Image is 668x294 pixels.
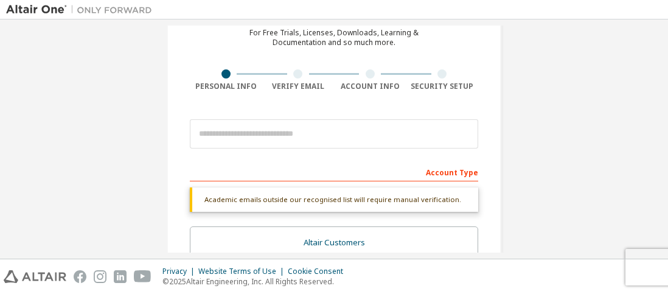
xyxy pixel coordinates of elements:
div: For Free Trials, Licenses, Downloads, Learning & Documentation and so much more. [249,28,419,47]
div: Academic emails outside our recognised list will require manual verification. [190,187,478,212]
div: Privacy [162,267,198,276]
div: Cookie Consent [288,267,350,276]
img: linkedin.svg [114,270,127,283]
div: Website Terms of Use [198,267,288,276]
img: Altair One [6,4,158,16]
div: Verify Email [262,82,335,91]
div: Altair Customers [198,234,470,251]
img: youtube.svg [134,270,151,283]
img: instagram.svg [94,270,106,283]
div: For existing customers looking to access software downloads, HPC resources, community, trainings ... [198,251,470,270]
img: facebook.svg [74,270,86,283]
div: Security Setup [406,82,479,91]
p: © 2025 Altair Engineering, Inc. All Rights Reserved. [162,276,350,287]
img: altair_logo.svg [4,270,66,283]
div: Personal Info [190,82,262,91]
div: Account Type [190,162,478,181]
div: Account Info [334,82,406,91]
